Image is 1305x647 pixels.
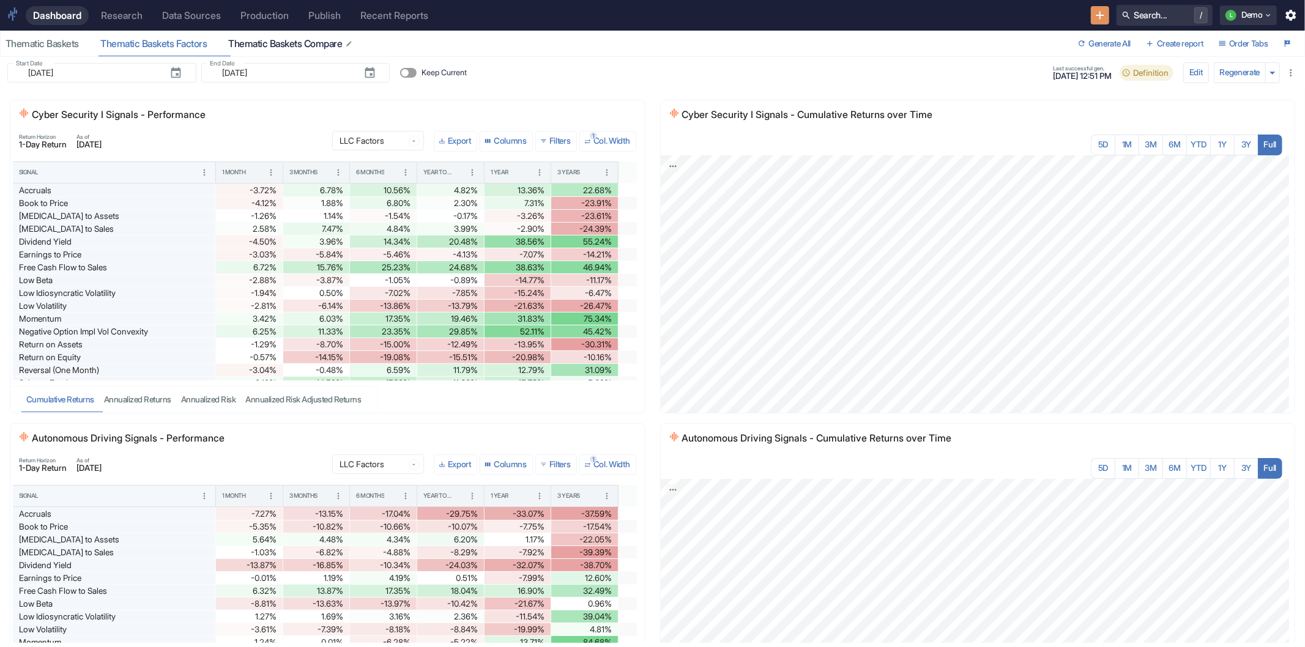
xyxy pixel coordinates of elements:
div: 3.99% [423,223,478,235]
div: -5.35% [222,520,277,533]
div: Accruals [19,184,209,196]
div: 11.79% [423,364,478,376]
button: 1M [1115,458,1139,479]
button: Show filters [535,454,577,475]
div: -15.24% [491,287,545,299]
div: 1.17% [491,533,545,545]
button: YTD [1186,458,1211,479]
a: Export; Press ENTER to open [666,161,679,172]
div: -2.88% [222,274,277,286]
div: -7.99% [491,572,545,584]
span: Signal Set [18,431,29,446]
div: 20.48% [423,235,478,248]
button: Year to Date column menu [464,165,480,180]
span: 1-Day Return [19,464,67,473]
div: Year to Date [423,168,453,177]
div: 6.59% [356,364,411,376]
div: -30.31% [557,338,612,350]
div: -3.72% [222,184,277,196]
div: Dashboard [33,10,81,21]
button: Full [1258,135,1282,155]
button: LDemo [1220,6,1277,25]
button: config [1183,62,1209,83]
div: Thematic Baskets Factors [100,38,218,50]
div: 3.42% [222,312,277,325]
div: Annualized Risk [181,394,236,405]
div: -13.95% [491,338,545,350]
div: 6.78% [289,184,344,196]
div: -10.16% [557,351,612,363]
div: Accruals [19,508,209,520]
div: Annualized Returns [104,394,171,405]
div: 52.11% [491,325,545,338]
div: 1 Month [222,168,246,177]
button: 1Y [1210,135,1235,155]
button: Sort [247,167,258,178]
div: 12.60% [557,572,612,584]
button: 3 Years column menu [599,488,615,504]
button: Sort [385,167,396,178]
div: 2.58% [222,223,277,235]
div: 22.68% [557,184,612,196]
p: Performance [18,108,225,123]
div: Low Beta [19,597,209,610]
button: Sort [39,490,50,501]
div: -21.67% [491,597,545,610]
div: -1.29% [222,338,277,350]
div: -17.04% [356,508,411,520]
button: 1Col. Width [579,131,636,152]
div: -38.70% [557,559,612,571]
div: 7.47% [289,223,344,235]
div: dashboard tabs [1,31,1073,56]
button: 1 Month column menu [263,165,279,180]
div: -7.75% [491,520,545,533]
div: Sales to Employees [19,377,209,389]
button: Export [434,454,477,475]
span: As of [76,134,102,139]
button: Sort [509,167,520,178]
div: 25.23% [356,261,411,273]
div: 38.63% [491,261,545,273]
div: -8.81% [222,597,277,610]
button: 6 Months column menu [398,488,414,504]
button: 3 Months column menu [330,488,346,504]
div: Thematic Baskets Compare [228,38,354,50]
div: Earnings to Price [19,572,209,584]
button: 6M [1162,458,1187,479]
div: Cyber Security I Signals - [18,108,147,123]
div: 11.60% [423,377,478,389]
div: Book to Price [19,197,209,209]
div: -10.07% [423,520,478,533]
button: 3 Years column menu [599,165,615,180]
button: 6 Months column menu [398,165,414,180]
div: Book to Price [19,520,209,533]
button: 3Y [1234,135,1259,155]
span: [DATE] [76,141,102,149]
div: 1 Month [222,492,246,500]
button: New Resource [1091,6,1110,25]
div: -11.17% [557,274,612,286]
div: -13.86% [356,300,411,312]
div: 1 Year [491,168,508,177]
div: 3 Months [289,168,318,177]
div: 17.35% [356,312,411,325]
div: -37.59% [557,508,612,520]
button: 3 Months column menu [330,165,346,180]
div: 2.30% [423,197,478,209]
div: -1.94% [222,287,277,299]
div: -29.75% [423,508,478,520]
div: 7.31% [491,197,545,209]
div: Cyber Security I Signals - [669,108,798,123]
div: -7.27% [222,508,277,520]
button: Sort [509,490,520,501]
div: 15.76% [289,261,344,273]
div: -10.42% [423,597,478,610]
div: Earnings to Price [19,248,209,261]
div: 19.46% [423,312,478,325]
div: Dividend Yield [19,559,209,571]
div: -32.07% [491,559,545,571]
div: -6.82% [289,546,344,558]
div: 4.48% [289,533,344,545]
div: 0.96% [557,597,612,610]
div: 17.35% [356,585,411,597]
